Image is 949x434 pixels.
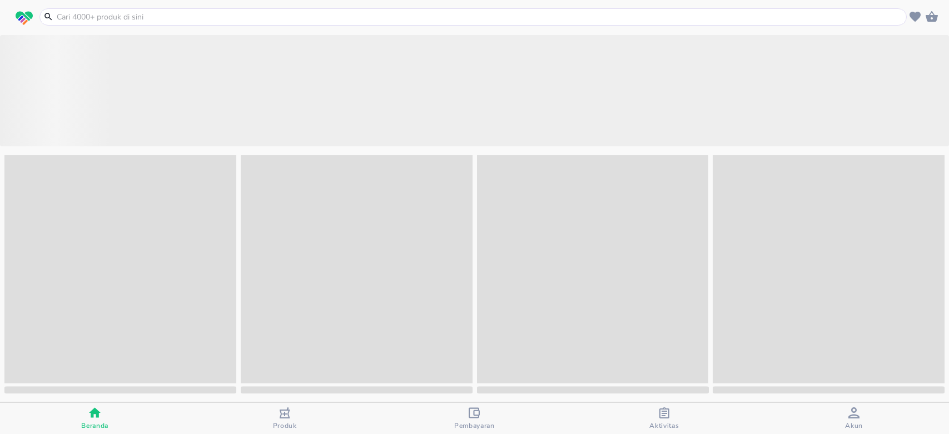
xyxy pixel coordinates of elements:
[81,421,108,430] span: Beranda
[759,403,949,434] button: Akun
[273,421,297,430] span: Produk
[380,403,569,434] button: Pembayaran
[16,11,33,26] img: logo_swiperx_s.bd005f3b.svg
[56,11,904,23] input: Cari 4000+ produk di sini
[569,403,759,434] button: Aktivitas
[845,421,863,430] span: Akun
[454,421,495,430] span: Pembayaran
[649,421,679,430] span: Aktivitas
[190,403,379,434] button: Produk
